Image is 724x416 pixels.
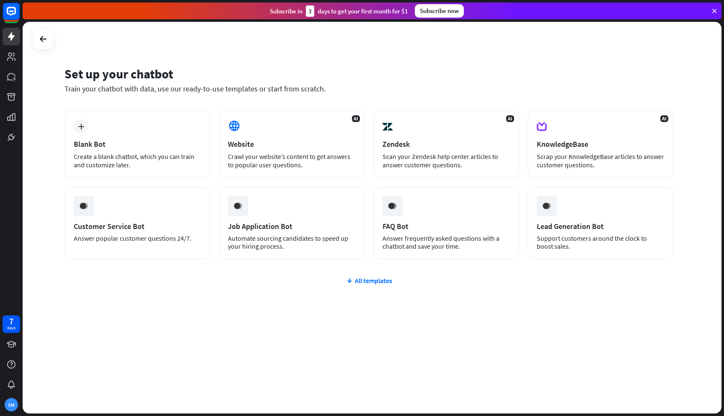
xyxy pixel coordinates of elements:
[306,5,314,17] div: 3
[3,315,20,333] a: 7 days
[5,398,18,411] div: SM
[7,325,16,331] div: days
[415,4,464,18] div: Subscribe now
[270,5,408,17] div: Subscribe in days to get your first month for $1
[9,317,13,325] div: 7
